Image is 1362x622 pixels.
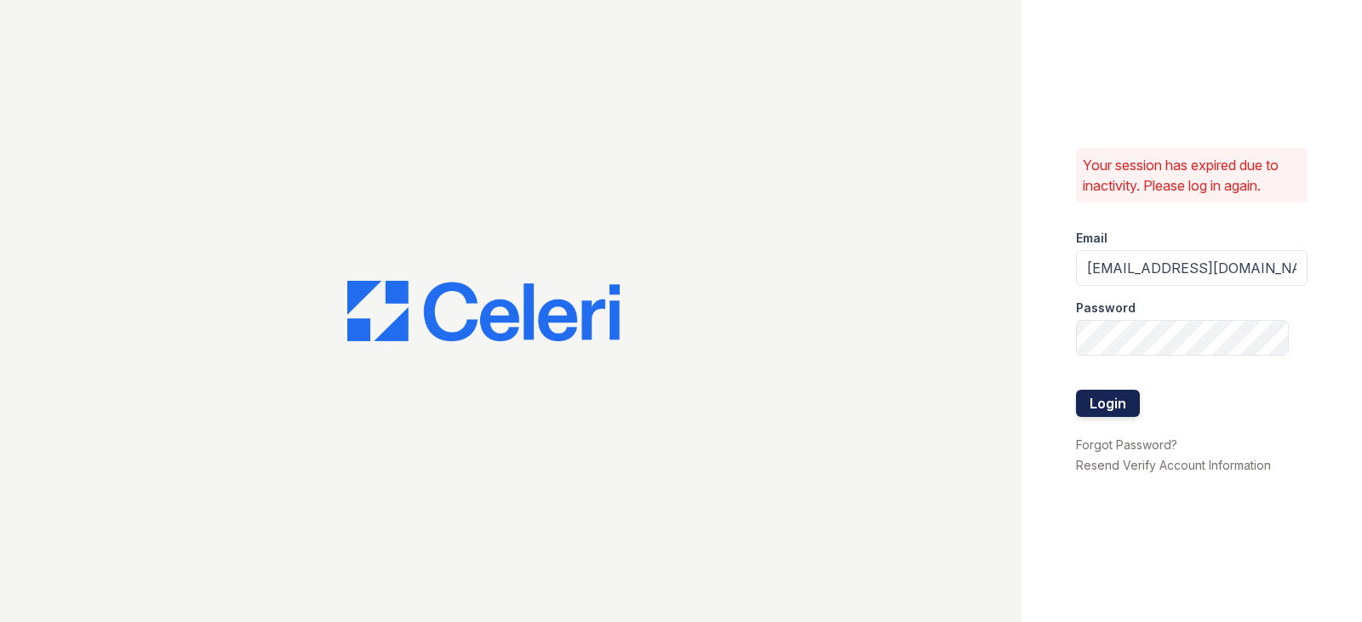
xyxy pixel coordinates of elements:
[1083,155,1301,196] p: Your session has expired due to inactivity. Please log in again.
[1076,390,1140,417] button: Login
[1076,230,1107,247] label: Email
[1076,300,1136,317] label: Password
[1076,458,1271,472] a: Resend Verify Account Information
[1076,437,1177,452] a: Forgot Password?
[347,281,620,342] img: CE_Logo_Blue-a8612792a0a2168367f1c8372b55b34899dd931a85d93a1a3d3e32e68fde9ad4.png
